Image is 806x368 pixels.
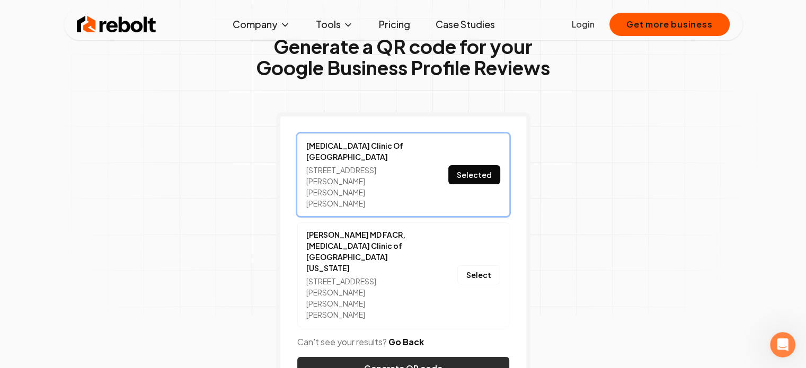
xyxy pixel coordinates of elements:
a: [PERSON_NAME] MD FACR, [MEDICAL_DATA] Clinic of [GEOGRAPHIC_DATA][US_STATE] [306,229,423,274]
button: Go Back [388,336,424,348]
a: Login [572,18,595,31]
button: Selected [448,165,500,184]
button: Tools [307,14,362,35]
button: Select [457,265,500,284]
h1: Generate a QR code for your Google Business Profile Reviews [256,36,550,78]
div: [STREET_ADDRESS][PERSON_NAME][PERSON_NAME][PERSON_NAME] [306,276,423,320]
a: [MEDICAL_DATA] Clinic Of [GEOGRAPHIC_DATA] [306,140,423,163]
iframe: Intercom live chat [770,332,795,357]
button: Get more business [609,13,730,36]
a: Pricing [370,14,419,35]
button: Company [224,14,299,35]
img: Rebolt Logo [77,14,156,35]
p: Can't see your results? [297,336,509,348]
div: [STREET_ADDRESS][PERSON_NAME][PERSON_NAME][PERSON_NAME] [306,165,423,209]
a: Case Studies [427,14,503,35]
